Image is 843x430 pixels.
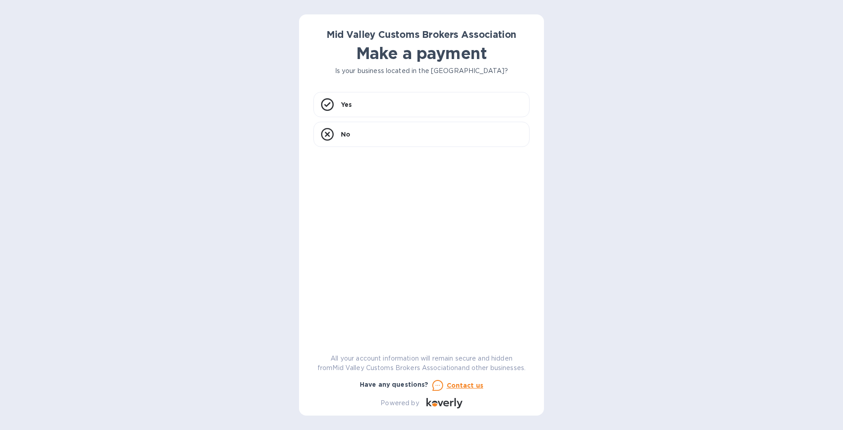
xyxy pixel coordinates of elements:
p: Yes [341,100,352,109]
p: Powered by [381,398,419,408]
h1: Make a payment [313,44,530,63]
b: Mid Valley Customs Brokers Association [326,29,517,40]
b: Have any questions? [360,381,429,388]
p: No [341,130,350,139]
u: Contact us [447,382,484,389]
p: Is your business located in the [GEOGRAPHIC_DATA]? [313,66,530,76]
p: All your account information will remain secure and hidden from Mid Valley Customs Brokers Associ... [313,354,530,373]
